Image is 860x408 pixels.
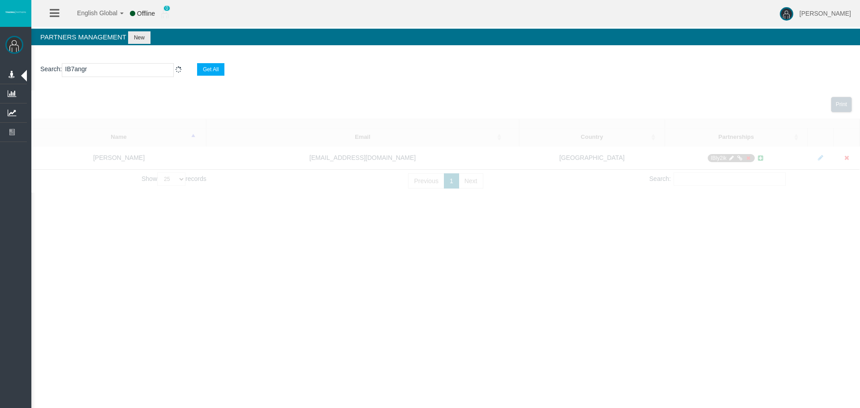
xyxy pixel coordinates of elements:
[40,64,60,74] label: Search
[197,63,224,76] button: Get All
[40,33,126,41] span: Partners Management
[163,5,171,11] span: 0
[780,7,793,21] img: user-image
[40,63,851,77] p: :
[4,10,27,14] img: logo.svg
[137,10,155,17] span: Offline
[161,9,168,18] img: user_small.png
[65,9,117,17] span: English Global
[128,31,150,44] button: New
[800,10,851,17] span: [PERSON_NAME]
